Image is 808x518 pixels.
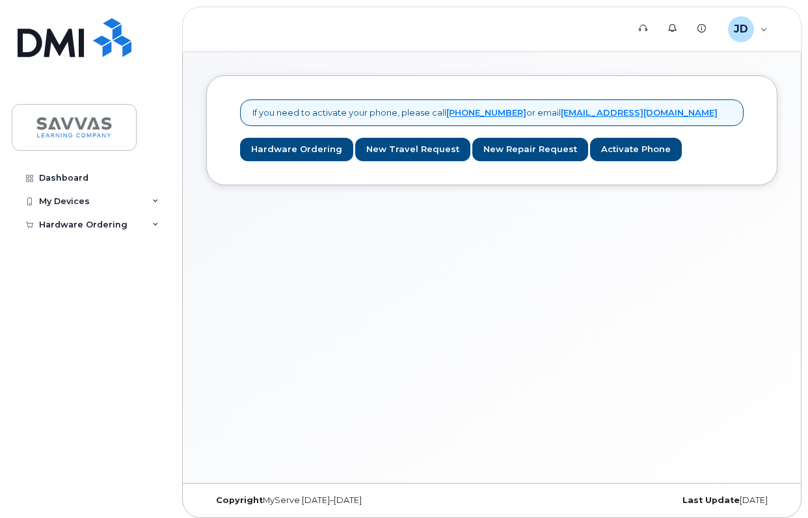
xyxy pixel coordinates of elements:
[355,138,470,162] a: New Travel Request
[446,107,526,118] a: [PHONE_NUMBER]
[587,495,777,506] div: [DATE]
[206,495,397,506] div: MyServe [DATE]–[DATE]
[216,495,263,505] strong: Copyright
[240,138,353,162] a: Hardware Ordering
[252,107,718,119] p: If you need to activate your phone, please call or email
[472,138,588,162] a: New Repair Request
[590,138,682,162] a: Activate Phone
[561,107,718,118] a: [EMAIL_ADDRESS][DOMAIN_NAME]
[682,495,740,505] strong: Last Update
